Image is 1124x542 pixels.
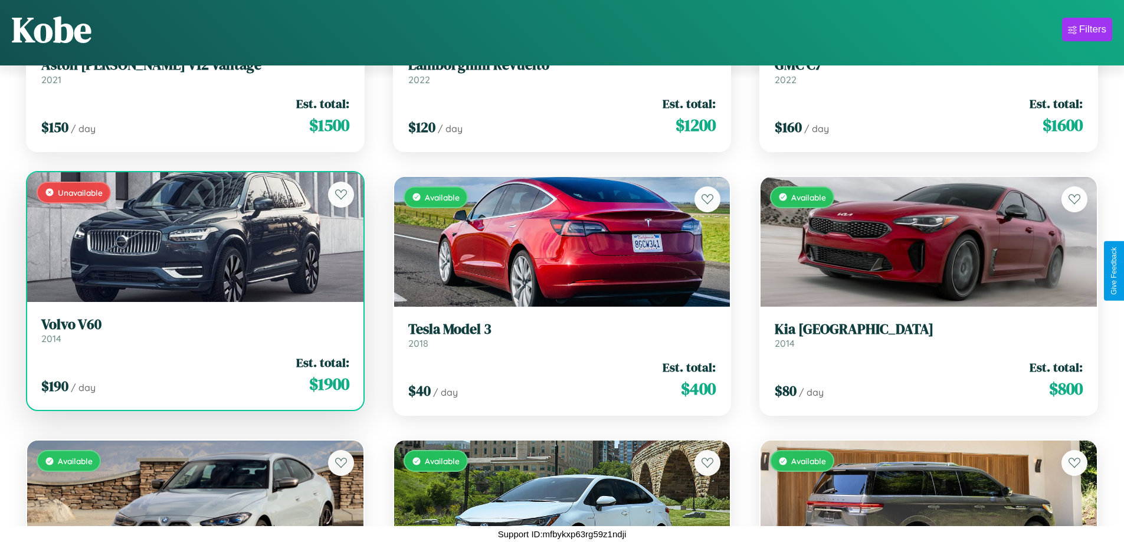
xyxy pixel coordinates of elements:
[58,456,93,466] span: Available
[804,123,829,134] span: / day
[41,117,68,137] span: $ 150
[41,74,61,86] span: 2021
[408,321,716,338] h3: Tesla Model 3
[408,57,716,86] a: Lamborghini Revuelto2022
[676,113,716,137] span: $ 1200
[681,377,716,400] span: $ 400
[775,321,1083,350] a: Kia [GEOGRAPHIC_DATA]2014
[408,321,716,350] a: Tesla Model 32018
[663,95,716,112] span: Est. total:
[791,456,826,466] span: Available
[1062,18,1112,41] button: Filters
[775,321,1083,338] h3: Kia [GEOGRAPHIC_DATA]
[1030,359,1083,376] span: Est. total:
[12,5,91,54] h1: Kobe
[408,381,431,400] span: $ 40
[1079,24,1106,35] div: Filters
[408,117,435,137] span: $ 120
[296,95,349,112] span: Est. total:
[41,57,349,74] h3: Aston [PERSON_NAME] V12 Vantage
[775,74,797,86] span: 2022
[438,123,463,134] span: / day
[1030,95,1083,112] span: Est. total:
[41,376,68,396] span: $ 190
[775,57,1083,74] h3: GMC C7
[775,337,795,349] span: 2014
[41,316,349,345] a: Volvo V602014
[1049,377,1083,400] span: $ 800
[799,386,824,398] span: / day
[408,337,428,349] span: 2018
[41,333,61,344] span: 2014
[791,192,826,202] span: Available
[425,456,460,466] span: Available
[775,117,802,137] span: $ 160
[309,113,349,137] span: $ 1500
[41,57,349,86] a: Aston [PERSON_NAME] V12 Vantage2021
[1110,247,1118,295] div: Give Feedback
[775,381,797,400] span: $ 80
[433,386,458,398] span: / day
[663,359,716,376] span: Est. total:
[425,192,460,202] span: Available
[296,354,349,371] span: Est. total:
[58,188,103,198] span: Unavailable
[71,123,96,134] span: / day
[775,57,1083,86] a: GMC C72022
[1043,113,1083,137] span: $ 1600
[408,57,716,74] h3: Lamborghini Revuelto
[309,372,349,396] span: $ 1900
[71,382,96,393] span: / day
[41,316,349,333] h3: Volvo V60
[408,74,430,86] span: 2022
[498,526,627,542] p: Support ID: mfbykxp63rg59z1ndji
